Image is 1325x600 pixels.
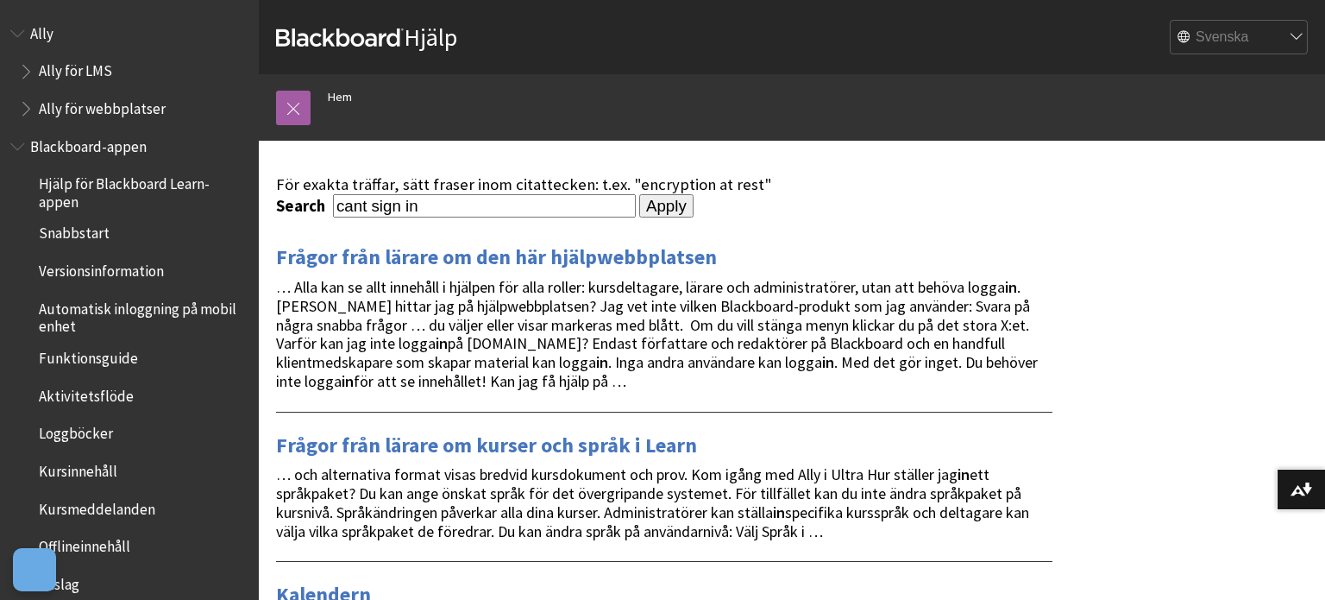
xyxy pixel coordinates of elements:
[39,570,79,593] span: Anslag
[39,532,130,555] span: Offlineinnehåll
[39,420,113,443] span: Loggböcker
[39,94,166,117] span: Ally för webbplatser
[39,294,247,335] span: Automatisk inloggning på mobil enhet
[39,457,117,480] span: Kursinnehåll
[822,352,834,372] strong: in
[13,548,56,591] button: Open Preferences
[39,219,110,243] span: Snabbstart
[342,371,354,391] strong: in
[39,344,138,367] span: Funktionsguide
[39,495,155,518] span: Kursmeddelanden
[328,86,352,108] a: Hem
[10,19,248,123] nav: Book outline for Anthology Ally Help
[276,196,330,216] label: Search
[596,352,608,372] strong: in
[958,464,970,484] strong: in
[1171,21,1309,55] select: Site Language Selector
[773,502,785,522] strong: in
[276,243,717,271] a: Frågor från lärare om den här hjälpwebbplatsen
[276,22,457,53] a: BlackboardHjälp
[276,175,1052,194] div: För exakta träffar, sätt fraser inom citattecken: t.ex. "encryption at rest"
[39,256,164,280] span: Versionsinformation
[39,57,112,80] span: Ally för LMS
[276,432,697,459] a: Frågor från lärare om kurser och språk i Learn
[276,464,1029,540] span: … och alternativa format visas bredvid kursdokument och prov. Kom igång med Ally i Ultra Hur stäl...
[39,382,134,405] span: Aktivitetsflöde
[30,19,53,42] span: Ally
[276,277,1038,391] span: … Alla kan se allt innehåll i hjälpen för alla roller: kursdeltagare, lärare och administratörer,...
[30,132,147,155] span: Blackboard-appen
[1005,277,1017,297] strong: in
[39,170,247,211] span: Hjälp för Blackboard Learn-appen
[639,194,694,218] input: Apply
[436,333,448,353] strong: in
[276,28,404,47] strong: Blackboard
